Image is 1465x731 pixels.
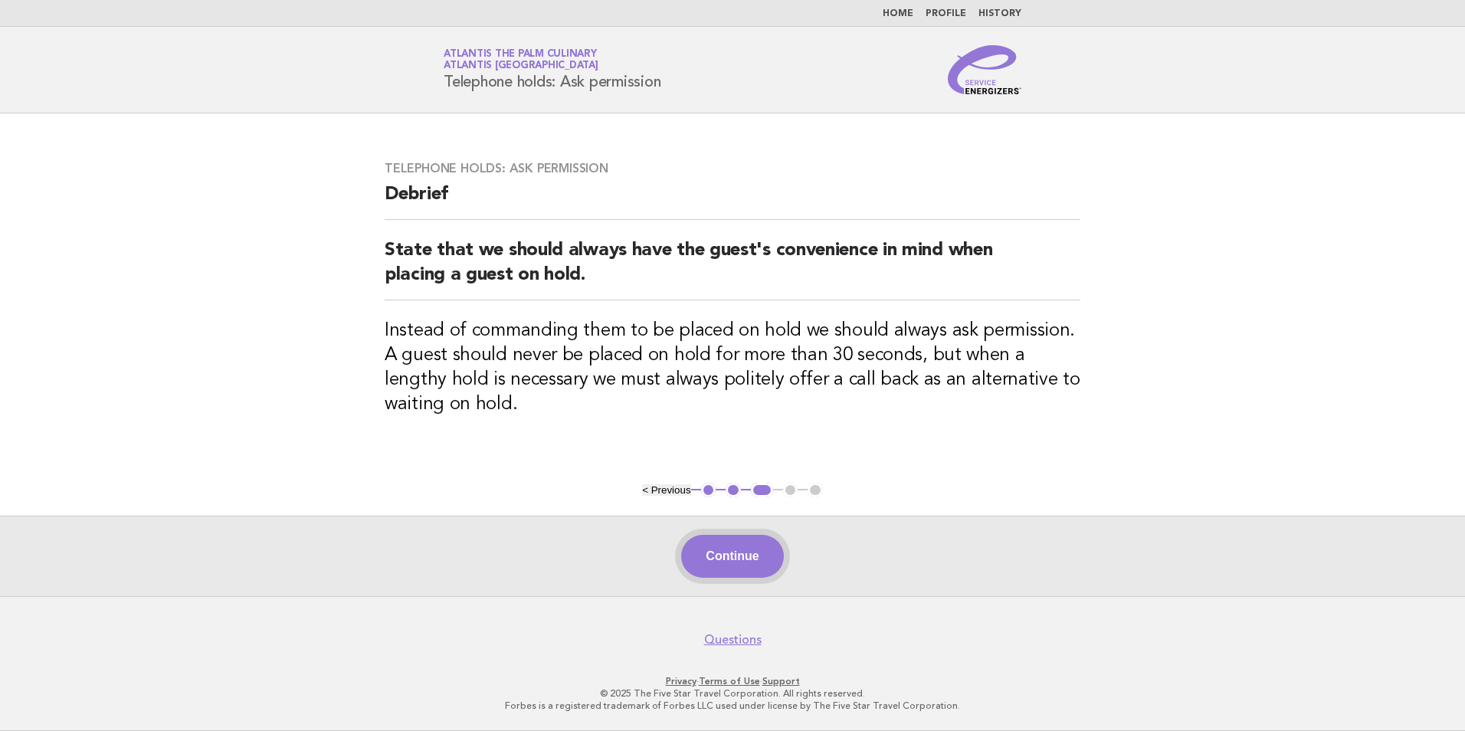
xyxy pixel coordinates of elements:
[444,61,598,71] span: Atlantis [GEOGRAPHIC_DATA]
[926,9,966,18] a: Profile
[642,484,690,496] button: < Previous
[264,700,1201,712] p: Forbes is a registered trademark of Forbes LLC used under license by The Five Star Travel Corpora...
[701,483,716,498] button: 1
[385,319,1080,417] h3: Instead of commanding them to be placed on hold we should always ask permission. A guest should n...
[751,483,773,498] button: 3
[762,676,800,687] a: Support
[948,45,1021,94] img: Service Energizers
[704,632,762,647] a: Questions
[385,238,1080,300] h2: State that we should always have the guest's convenience in mind when placing a guest on hold.
[264,687,1201,700] p: © 2025 The Five Star Travel Corporation. All rights reserved.
[385,182,1080,220] h2: Debrief
[444,49,598,70] a: Atlantis The Palm CulinaryAtlantis [GEOGRAPHIC_DATA]
[264,675,1201,687] p: · ·
[385,161,1080,176] h3: Telephone holds: Ask permission
[978,9,1021,18] a: History
[883,9,913,18] a: Home
[444,50,660,90] h1: Telephone holds: Ask permission
[681,535,783,578] button: Continue
[726,483,741,498] button: 2
[699,676,760,687] a: Terms of Use
[666,676,696,687] a: Privacy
